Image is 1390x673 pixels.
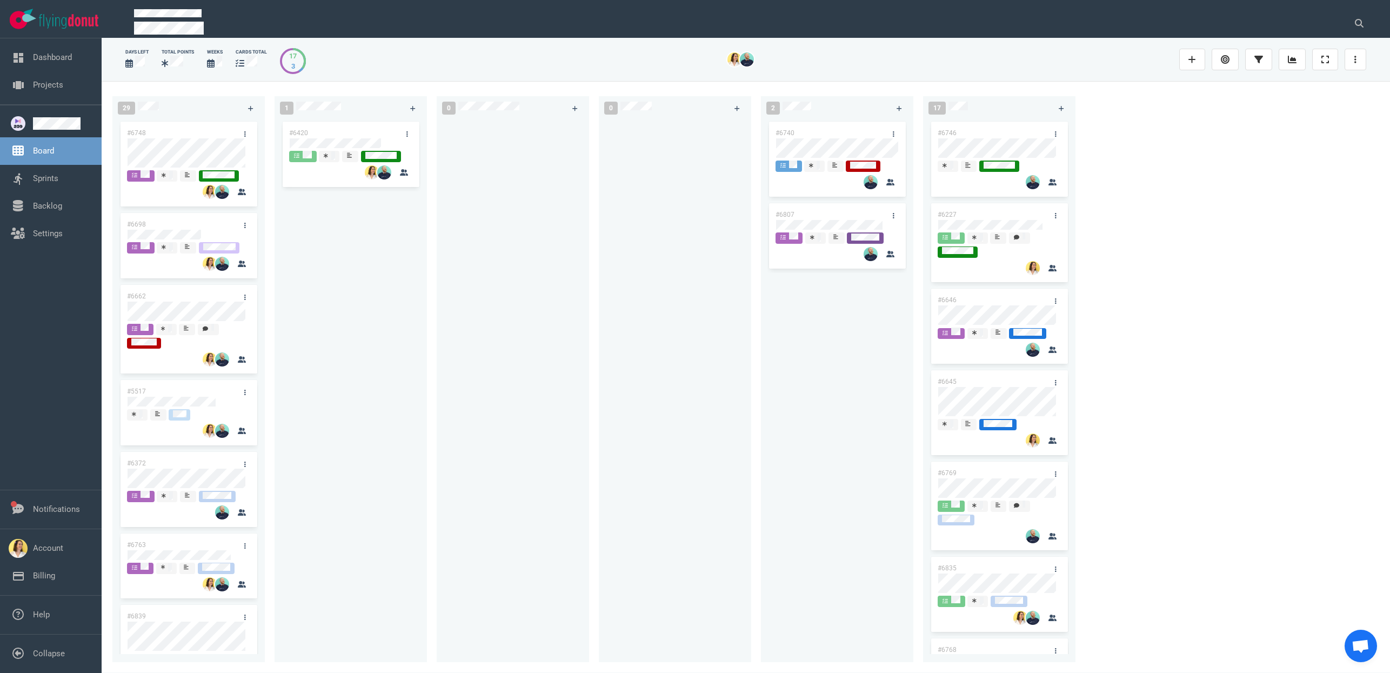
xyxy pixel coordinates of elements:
a: #6768 [938,646,957,654]
div: Total Points [162,49,194,56]
img: 26 [864,175,878,189]
img: 26 [215,424,229,438]
a: #6746 [938,129,957,137]
span: 29 [118,102,135,115]
img: 26 [203,185,217,199]
div: days left [125,49,149,56]
img: 26 [1026,261,1040,275]
span: 1 [280,102,293,115]
img: 26 [203,352,217,367]
a: Help [33,610,50,619]
div: cards total [236,49,267,56]
a: #6839 [127,612,146,620]
div: 3 [289,61,297,71]
img: 26 [215,505,229,519]
img: 26 [1026,529,1040,543]
a: #5517 [127,388,146,395]
a: Billing [33,571,55,581]
a: #6769 [938,469,957,477]
img: 26 [215,257,229,271]
span: 0 [604,102,618,115]
span: 17 [928,102,946,115]
img: 26 [864,247,878,261]
img: 26 [203,424,217,438]
a: Board [33,146,54,156]
a: #6662 [127,292,146,300]
a: #6748 [127,129,146,137]
a: #6698 [127,221,146,228]
div: 17 [289,51,297,61]
div: Weeks [207,49,223,56]
a: Notifications [33,504,80,514]
span: 0 [442,102,456,115]
img: 26 [215,577,229,591]
a: #6645 [938,378,957,385]
a: Collapse [33,649,65,658]
img: 26 [203,577,217,591]
img: 26 [1013,611,1027,625]
a: Sprints [33,174,58,183]
img: 26 [727,52,741,66]
img: 26 [203,257,217,271]
img: 26 [215,352,229,367]
a: Account [33,543,63,553]
a: Projects [33,80,63,90]
a: Settings [33,229,63,238]
img: 26 [1026,434,1040,448]
img: 26 [365,165,379,179]
img: 26 [215,185,229,199]
img: 26 [740,52,754,66]
img: 26 [1026,611,1040,625]
img: 26 [377,165,391,179]
a: Dashboard [33,52,72,62]
span: 2 [766,102,780,115]
a: Ouvrir le chat [1345,630,1377,662]
a: #6835 [938,564,957,572]
a: #6646 [938,296,957,304]
a: #6372 [127,459,146,467]
a: #6763 [127,541,146,549]
a: #6420 [289,129,308,137]
img: 26 [1026,343,1040,357]
a: #6227 [938,211,957,218]
img: 26 [1026,175,1040,189]
a: #6807 [776,211,794,218]
a: #6740 [776,129,794,137]
a: Backlog [33,201,62,211]
img: Flying Donut text logo [39,14,98,29]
